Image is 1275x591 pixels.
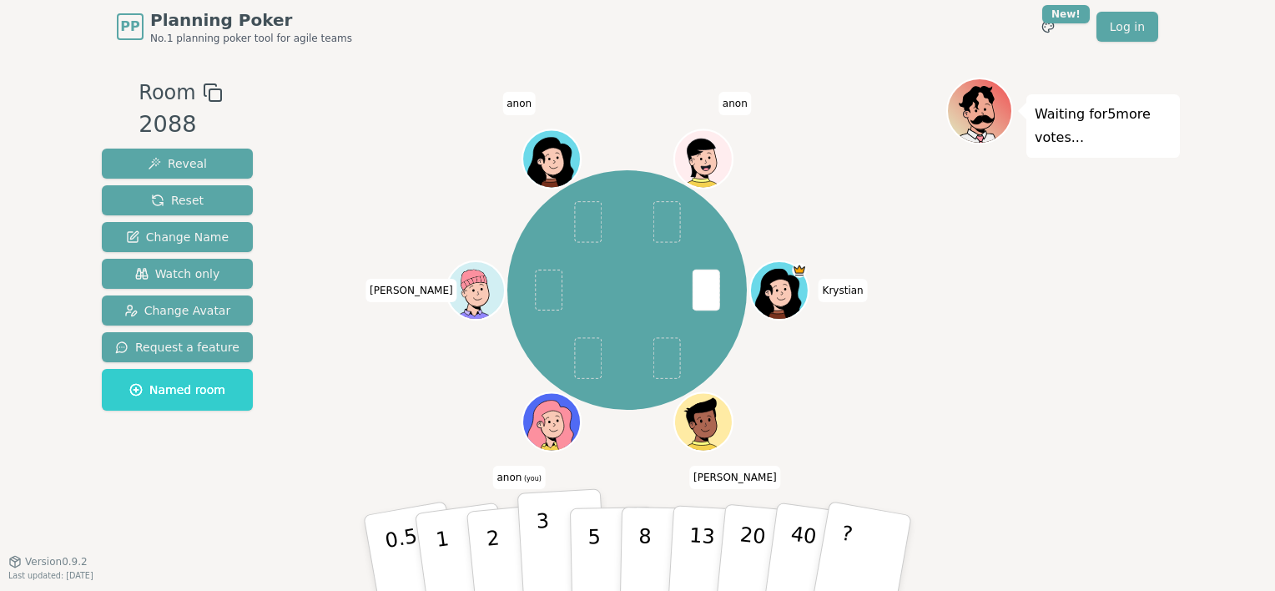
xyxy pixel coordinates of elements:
p: Waiting for 5 more votes... [1035,103,1172,149]
span: Reset [151,192,204,209]
span: Reveal [148,155,207,172]
span: Watch only [135,265,220,282]
button: Reset [102,185,253,215]
span: Named room [129,381,225,398]
span: Click to change your name [819,279,868,302]
span: (you) [522,475,542,482]
a: PPPlanning PokerNo.1 planning poker tool for agile teams [117,8,352,45]
span: Planning Poker [150,8,352,32]
span: Last updated: [DATE] [8,571,93,580]
span: Click to change your name [365,279,457,302]
button: New! [1033,12,1063,42]
button: Click to change your avatar [524,394,579,449]
button: Version0.9.2 [8,555,88,568]
button: Named room [102,369,253,411]
button: Reveal [102,149,253,179]
a: Log in [1096,12,1158,42]
span: Click to change your name [502,92,536,115]
span: No.1 planning poker tool for agile teams [150,32,352,45]
button: Request a feature [102,332,253,362]
span: PP [120,17,139,37]
button: Change Avatar [102,295,253,326]
button: Watch only [102,259,253,289]
span: Request a feature [115,339,239,356]
div: 2088 [139,108,222,142]
span: Change Avatar [124,302,231,319]
span: Click to change your name [718,92,752,115]
div: New! [1042,5,1090,23]
span: Change Name [126,229,229,245]
span: Version 0.9.2 [25,555,88,568]
span: Click to change your name [492,466,545,489]
span: Room [139,78,195,108]
span: Click to change your name [689,466,781,489]
span: Krystian is the host [792,263,807,278]
button: Change Name [102,222,253,252]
